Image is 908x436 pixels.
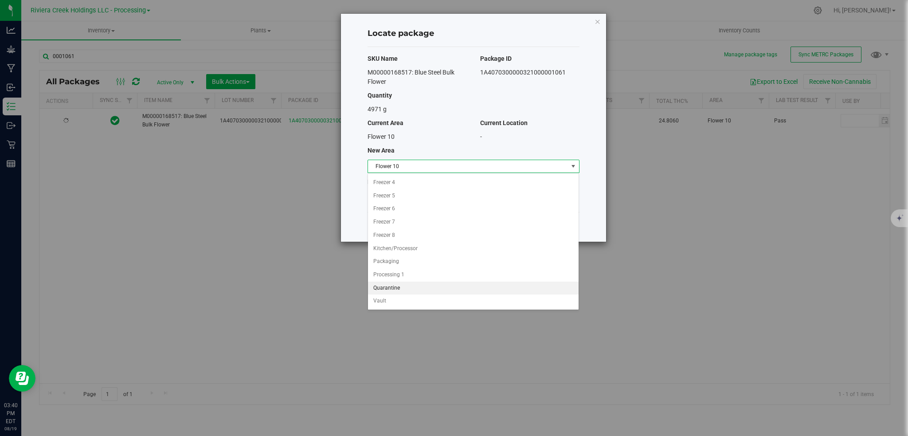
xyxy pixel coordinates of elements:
[368,268,579,282] li: Processing 1
[368,229,579,242] li: Freezer 8
[480,69,566,76] span: 1A4070300000321000001061
[368,202,579,216] li: Freezer 6
[480,119,528,126] span: Current Location
[368,189,579,203] li: Freezer 5
[368,119,403,126] span: Current Area
[368,106,387,113] span: 4971 g
[480,133,482,140] span: -
[9,365,35,392] iframe: Resource center
[368,92,392,99] span: Quantity
[368,216,579,229] li: Freezer 7
[368,160,568,173] span: Flower 10
[368,282,579,295] li: Quarantine
[368,255,579,268] li: Packaging
[368,147,395,154] span: New Area
[567,160,579,173] span: select
[368,242,579,255] li: Kitchen/Processor
[368,176,579,189] li: Freezer 4
[368,133,395,140] span: Flower 10
[368,69,454,85] span: M00000168517: Blue Steel Bulk Flower
[480,55,512,62] span: Package ID
[368,55,398,62] span: SKU Name
[368,28,579,39] h4: Locate package
[368,295,579,308] li: Vault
